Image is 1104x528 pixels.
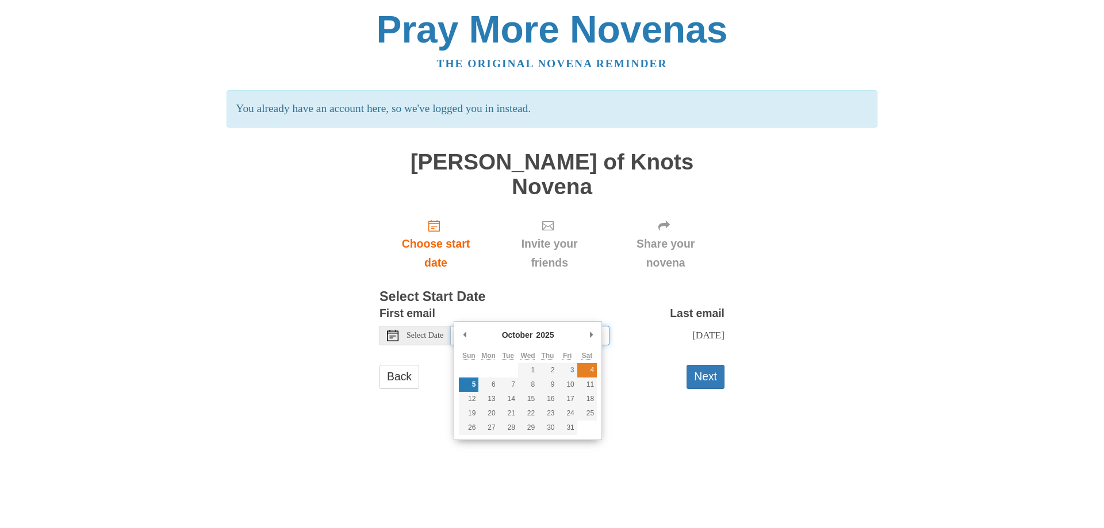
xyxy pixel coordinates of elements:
[379,304,435,323] label: First email
[518,377,538,392] button: 8
[534,326,555,344] div: 2025
[379,150,724,199] h1: [PERSON_NAME] of Knots Novena
[499,377,518,392] button: 7
[558,363,577,377] button: 3
[687,365,724,388] button: Next
[518,392,538,406] button: 15
[437,57,668,70] a: The original novena reminder
[459,421,478,435] button: 26
[503,352,514,360] abbr: Tuesday
[670,304,724,323] label: Last email
[558,377,577,392] button: 10
[379,290,724,305] h3: Select Start Date
[500,326,535,344] div: October
[518,421,538,435] button: 29
[538,392,557,406] button: 16
[504,234,595,272] span: Invite your friends
[607,210,724,279] div: Click "Next" to confirm your start date first.
[481,352,496,360] abbr: Monday
[462,352,476,360] abbr: Sunday
[558,392,577,406] button: 17
[692,329,724,341] span: [DATE]
[499,421,518,435] button: 28
[379,210,492,279] a: Choose start date
[499,392,518,406] button: 14
[521,352,535,360] abbr: Wednesday
[558,406,577,421] button: 24
[558,421,577,435] button: 31
[391,234,481,272] span: Choose start date
[478,421,498,435] button: 27
[563,352,572,360] abbr: Friday
[577,377,597,392] button: 11
[577,363,597,377] button: 4
[499,406,518,421] button: 21
[478,392,498,406] button: 13
[577,392,597,406] button: 18
[538,421,557,435] button: 30
[377,8,728,51] a: Pray More Novenas
[451,326,609,345] input: Use the arrow keys to pick a date
[577,406,597,421] button: 25
[538,406,557,421] button: 23
[582,352,593,360] abbr: Saturday
[518,363,538,377] button: 1
[459,326,470,344] button: Previous Month
[538,377,557,392] button: 9
[379,365,419,388] a: Back
[227,90,877,128] p: You already have an account here, so we've logged you in instead.
[459,392,478,406] button: 12
[518,406,538,421] button: 22
[478,406,498,421] button: 20
[585,326,597,344] button: Next Month
[492,210,607,279] div: Click "Next" to confirm your start date first.
[538,363,557,377] button: 2
[459,377,478,392] button: 5
[478,377,498,392] button: 6
[459,406,478,421] button: 19
[407,332,443,340] span: Select Date
[618,234,713,272] span: Share your novena
[541,352,554,360] abbr: Thursday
